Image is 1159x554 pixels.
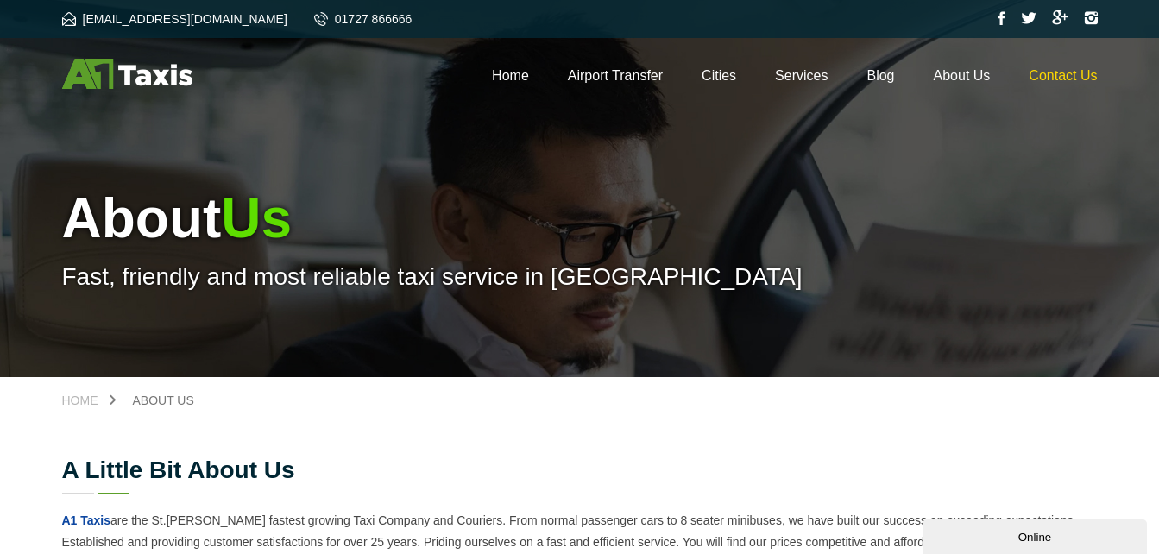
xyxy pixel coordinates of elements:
img: Facebook [998,11,1005,25]
a: A1 Taxis [62,513,111,527]
img: Twitter [1021,12,1036,24]
a: Blog [866,68,894,83]
a: About Us [934,68,991,83]
a: About Us [116,394,211,406]
h2: A little bit about us [62,458,1098,482]
img: A1 Taxis St Albans LTD [62,59,192,89]
a: Cities [702,68,736,83]
h1: About [62,186,1098,250]
a: 01727 866666 [314,12,413,26]
a: Contact Us [1029,68,1097,83]
img: Google Plus [1052,10,1068,25]
a: Home [492,68,529,83]
span: Us [221,187,292,249]
a: [EMAIL_ADDRESS][DOMAIN_NAME] [62,12,287,26]
img: Instagram [1084,11,1098,25]
a: Home [62,394,116,406]
iframe: chat widget [923,516,1150,554]
p: Fast, friendly and most reliable taxi service in [GEOGRAPHIC_DATA] [62,263,1098,291]
a: Services [775,68,828,83]
a: Airport Transfer [568,68,663,83]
